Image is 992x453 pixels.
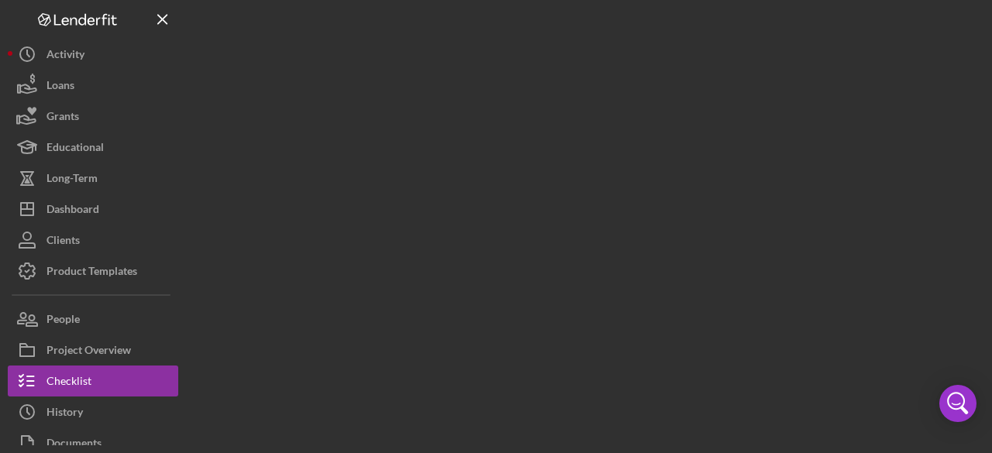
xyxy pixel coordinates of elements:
button: Educational [8,132,178,163]
button: Loans [8,70,178,101]
button: Project Overview [8,335,178,365]
button: People [8,304,178,335]
button: Long-Term [8,163,178,194]
div: Educational [46,132,104,166]
div: Grants [46,101,79,136]
div: Dashboard [46,194,99,228]
div: Product Templates [46,256,137,290]
button: Dashboard [8,194,178,225]
div: Long-Term [46,163,98,197]
div: Clients [46,225,80,259]
button: Checklist [8,365,178,396]
button: Grants [8,101,178,132]
div: Loans [46,70,74,105]
div: People [46,304,80,338]
button: Activity [8,39,178,70]
button: History [8,396,178,427]
div: Open Intercom Messenger [939,385,976,422]
div: Project Overview [46,335,131,369]
button: Clients [8,225,178,256]
div: History [46,396,83,431]
button: Product Templates [8,256,178,287]
div: Checklist [46,365,91,400]
div: Activity [46,39,84,74]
